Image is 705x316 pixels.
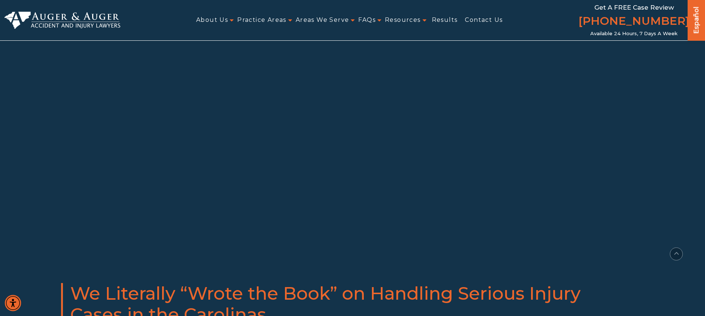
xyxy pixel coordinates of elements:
[465,12,503,29] a: Contact Us
[4,11,120,29] img: Auger & Auger Accident and Injury Lawyers Logo
[70,283,644,305] span: We Literally “Wrote the Book” on Handling Serious Injury
[205,20,501,250] iframe: Customer reviews
[385,12,421,29] span: Resources
[358,12,376,29] a: FAQs
[594,4,674,11] span: Get a FREE Case Review
[670,247,683,260] button: scroll to up
[5,295,21,311] div: Accessibility Menu
[590,31,678,37] span: Available 24 Hours, 7 Days a Week
[296,12,349,29] a: Areas We Serve
[578,13,689,31] a: [PHONE_NUMBER]
[237,12,286,29] a: Practice Areas
[432,12,458,29] a: Results
[196,12,228,29] span: About Us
